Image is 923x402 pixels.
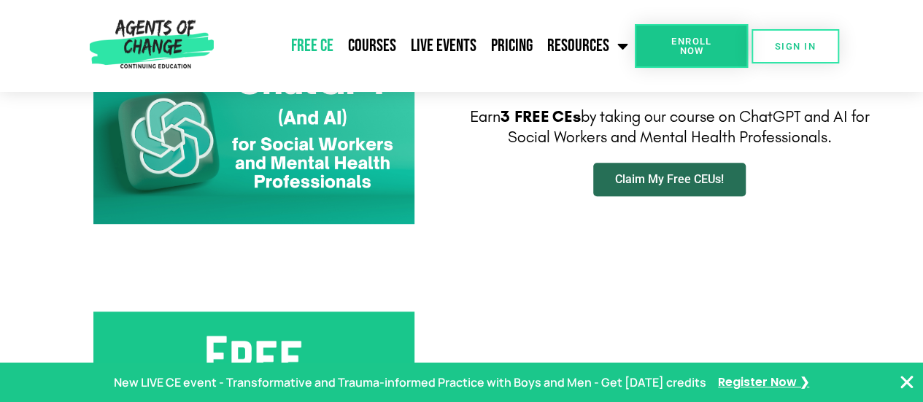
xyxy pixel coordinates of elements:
[635,24,748,68] a: Enroll Now
[501,107,581,126] b: 3 FREE CEs
[898,374,916,391] button: Close Banner
[752,29,839,63] a: SIGN IN
[718,372,809,393] a: Register Now ❯
[593,163,746,196] a: Claim My Free CEUs!
[114,372,706,393] p: New LIVE CE event - Transformative and Trauma-informed Practice with Boys and Men - Get [DATE] cr...
[284,28,341,64] a: Free CE
[775,42,816,51] span: SIGN IN
[469,107,870,148] p: Earn by taking our course on ChatGPT and AI for Social Workers and Mental Health Professionals.
[658,36,725,55] span: Enroll Now
[484,28,540,64] a: Pricing
[540,28,635,64] a: Resources
[615,174,724,185] span: Claim My Free CEUs!
[220,28,635,64] nav: Menu
[341,28,403,64] a: Courses
[403,28,484,64] a: Live Events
